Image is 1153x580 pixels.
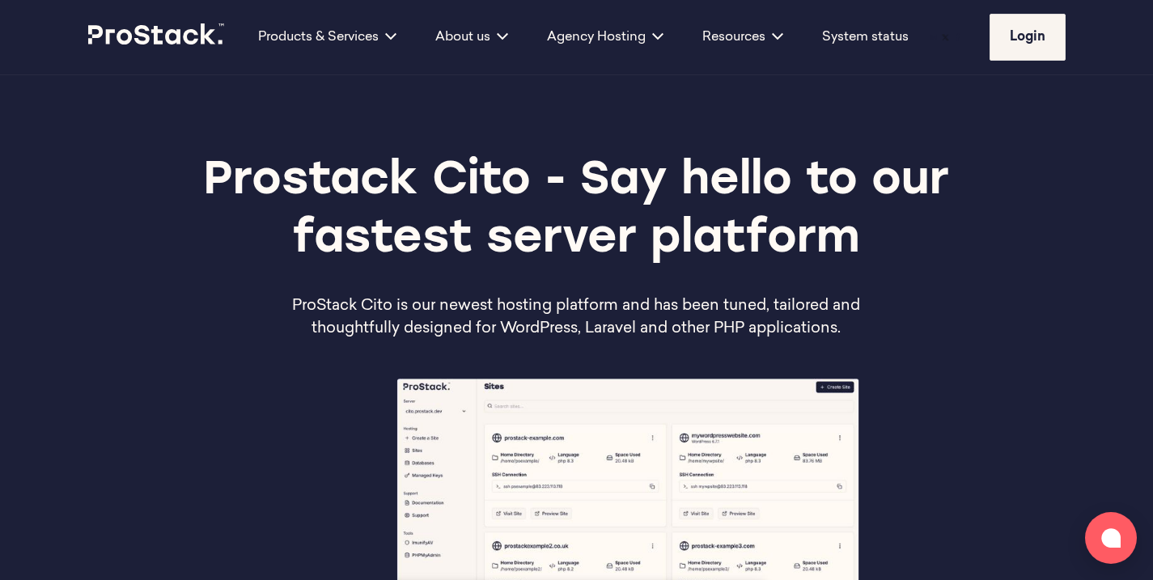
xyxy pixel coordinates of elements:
button: Open chat window [1085,512,1137,564]
span: Login [1010,31,1045,44]
div: Resources [683,28,803,47]
div: About us [416,28,528,47]
a: Prostack logo [88,23,226,51]
h1: Prostack Cito - Say hello to our fastest server platform [185,153,967,269]
a: Login [990,14,1066,61]
p: ProStack Cito is our newest hosting platform and has been tuned, tailored and thoughtfully design... [283,295,870,341]
div: Products & Services [239,28,416,47]
a: System status [822,28,909,47]
div: Agency Hosting [528,28,683,47]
